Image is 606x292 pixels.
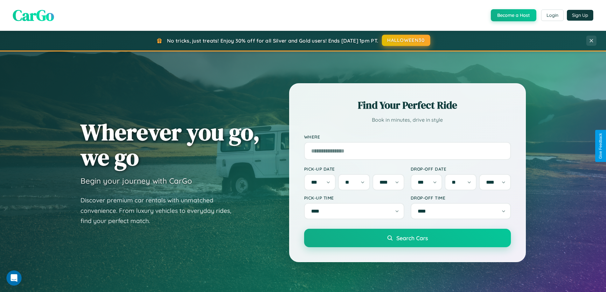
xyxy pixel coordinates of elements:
[382,35,430,46] button: HALLOWEEN30
[304,229,511,247] button: Search Cars
[304,134,511,139] label: Where
[304,166,404,172] label: Pick-up Date
[80,176,192,186] h3: Begin your journey with CarGo
[491,9,536,21] button: Become a Host
[80,195,240,226] p: Discover premium car rentals with unmatched convenience. From luxury vehicles to everyday rides, ...
[304,98,511,112] h2: Find Your Perfect Ride
[411,166,511,172] label: Drop-off Date
[6,270,22,286] iframe: Intercom live chat
[13,5,54,26] span: CarGo
[411,195,511,200] label: Drop-off Time
[567,10,593,21] button: Sign Up
[167,37,378,44] span: No tricks, just treats! Enjoy 30% off for all Silver and Gold users! Ends [DATE] 1pm PT.
[598,133,603,159] div: Give Feedback
[396,234,428,241] span: Search Cars
[541,10,564,21] button: Login
[80,119,260,170] h1: Wherever you go, we go
[304,195,404,200] label: Pick-up Time
[304,115,511,125] p: Book in minutes, drive in style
